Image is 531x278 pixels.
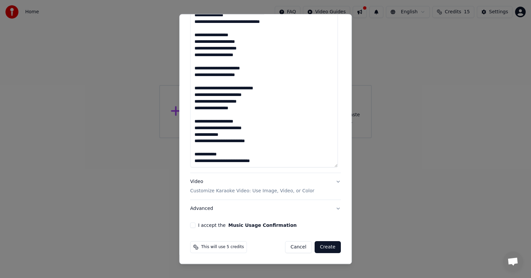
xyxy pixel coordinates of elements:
p: Customize Karaoke Video: Use Image, Video, or Color [190,188,314,195]
span: This will use 5 credits [201,245,244,250]
button: Create [315,241,341,253]
button: VideoCustomize Karaoke Video: Use Image, Video, or Color [190,173,341,200]
button: Cancel [285,241,312,253]
button: Advanced [190,200,341,218]
button: I accept the [228,223,297,228]
div: Video [190,179,314,195]
label: I accept the [198,223,297,228]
